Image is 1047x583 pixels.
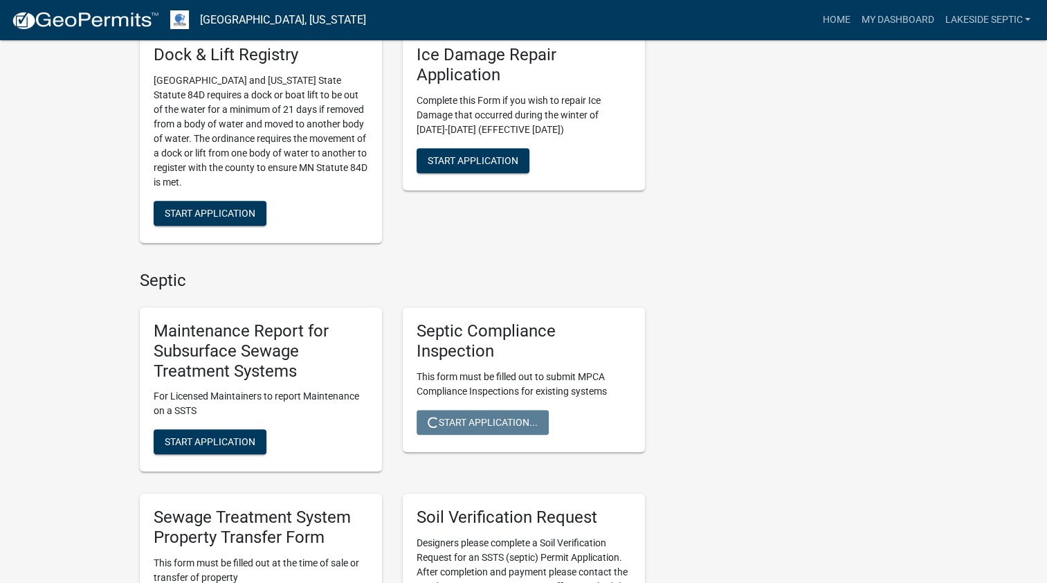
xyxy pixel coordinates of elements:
[154,201,266,226] button: Start Application
[154,429,266,454] button: Start Application
[154,321,368,381] h5: Maintenance Report for Subsurface Sewage Treatment Systems
[170,10,189,29] img: Otter Tail County, Minnesota
[428,155,518,166] span: Start Application
[417,321,631,361] h5: Septic Compliance Inspection
[165,208,255,219] span: Start Application
[154,389,368,418] p: For Licensed Maintainers to report Maintenance on a SSTS
[417,148,529,173] button: Start Application
[417,45,631,85] h5: Ice Damage Repair Application
[165,436,255,447] span: Start Application
[939,7,1036,33] a: Lakeside Septic
[200,8,366,32] a: [GEOGRAPHIC_DATA], [US_STATE]
[855,7,939,33] a: My Dashboard
[417,508,631,528] h5: Soil Verification Request
[154,45,368,65] h5: Dock & Lift Registry
[428,416,538,427] span: Start Application...
[140,271,645,291] h4: Septic
[154,73,368,190] p: [GEOGRAPHIC_DATA] and [US_STATE] State Statute 84D requires a dock or boat lift to be out of the ...
[817,7,855,33] a: Home
[417,93,631,137] p: Complete this Form if you wish to repair Ice Damage that occurred during the winter of [DATE]-[DA...
[417,410,549,435] button: Start Application...
[154,508,368,548] h5: Sewage Treatment System Property Transfer Form
[417,370,631,399] p: This form must be filled out to submit MPCA Compliance Inspections for existing systems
